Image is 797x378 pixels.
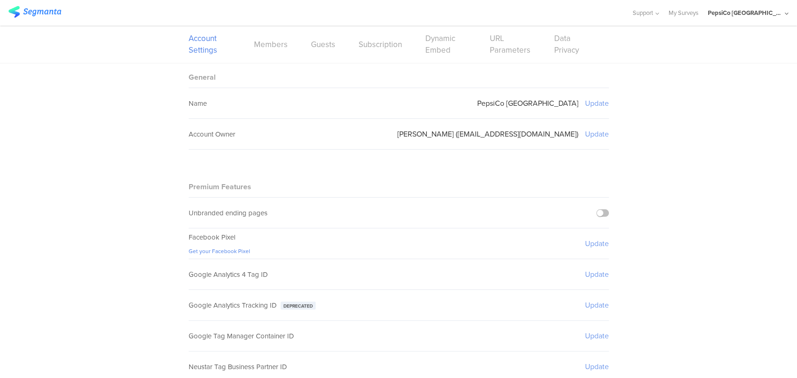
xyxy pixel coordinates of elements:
sg-block-title: General [189,72,216,82]
span: Neustar Tag Business Partner ID [189,362,287,372]
a: Subscription [359,39,402,50]
a: Dynamic Embed [425,33,466,56]
sg-setting-edit-trigger: Update [585,98,609,109]
sg-setting-edit-trigger: Update [585,361,609,372]
div: Unbranded ending pages [189,208,268,218]
sg-setting-edit-trigger: Update [585,330,609,341]
a: Get your Facebook Pixel [189,247,250,255]
a: Guests [311,39,335,50]
div: Deprecated [281,302,316,309]
sg-setting-edit-trigger: Update [585,129,609,139]
span: Google Tag Manager Container ID [189,331,294,341]
sg-setting-edit-trigger: Update [585,269,609,280]
a: Data Privacy [554,33,585,56]
span: Google Analytics Tracking ID [189,300,277,310]
sg-field-title: Name [189,98,207,109]
div: PepsiCo [GEOGRAPHIC_DATA] [708,8,783,17]
sg-setting-edit-trigger: Update [585,238,609,249]
sg-setting-value: [PERSON_NAME] ([EMAIL_ADDRESS][DOMAIN_NAME]) [397,129,578,139]
a: URL Parameters [490,33,531,56]
a: Members [254,39,288,50]
span: Google Analytics 4 Tag ID [189,269,268,280]
sg-setting-value: PepsiCo [GEOGRAPHIC_DATA] [477,98,578,109]
span: Support [633,8,653,17]
sg-block-title: Premium Features [189,181,251,192]
span: Facebook Pixel [189,232,235,242]
img: segmanta logo [8,6,61,18]
sg-field-title: Account Owner [189,129,235,139]
sg-setting-edit-trigger: Update [585,300,609,310]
